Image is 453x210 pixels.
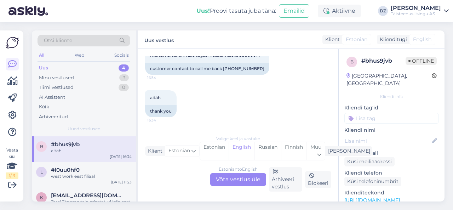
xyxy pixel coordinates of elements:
[269,167,302,192] div: Arhiveeri vestlus
[6,147,18,179] div: Vaata siia
[281,142,306,160] div: Finnish
[344,126,439,134] p: Kliendi nimi
[6,172,18,179] div: 1 / 3
[6,36,19,49] img: Askly Logo
[110,154,132,159] div: [DATE] 16:34
[196,7,210,14] b: Uus!
[111,180,132,185] div: [DATE] 11:23
[279,4,309,18] button: Emailid
[346,36,367,43] span: Estonian
[40,144,43,149] span: b
[113,51,130,60] div: Socials
[310,144,321,150] span: Muu
[229,142,254,160] div: English
[344,189,439,197] p: Klienditeekond
[39,64,48,72] div: Uus
[39,103,49,110] div: Kõik
[145,105,177,117] div: thank you
[44,37,72,44] span: Otsi kliente
[51,167,80,173] span: #l0uu0hf0
[391,11,441,17] div: Täisteenusliisingu AS
[344,169,439,177] p: Kliendi telefon
[39,94,65,101] div: AI Assistent
[413,36,431,43] span: English
[322,36,340,43] div: Klient
[361,57,406,65] div: # bhus9jvb
[196,7,276,15] div: Proovi tasuta juba täna:
[119,84,129,91] div: 0
[38,51,46,60] div: All
[344,157,395,166] div: Küsi meiliaadressi
[119,74,129,81] div: 3
[305,171,331,188] div: Blokeeri
[344,93,439,100] div: Kliendi info
[40,195,43,200] span: k
[219,166,258,172] div: Estonian to English
[51,192,125,199] span: kristiine@tele2.com
[325,147,370,155] div: [PERSON_NAME]
[51,141,80,148] span: #bhus9jvb
[345,137,431,145] input: Lisa nimi
[344,197,400,203] a: [URL][DOMAIN_NAME]
[344,113,439,124] input: Lisa tag
[39,74,74,81] div: Minu vestlused
[40,169,43,175] span: l
[73,51,86,60] div: Web
[346,72,432,87] div: [GEOGRAPHIC_DATA], [GEOGRAPHIC_DATA]
[406,57,437,65] span: Offline
[318,5,361,17] div: Aktiivne
[145,147,162,155] div: Klient
[391,5,441,11] div: [PERSON_NAME]
[391,5,449,17] a: [PERSON_NAME]Täisteenusliisingu AS
[344,104,439,112] p: Kliendi tag'id
[344,149,439,157] p: Kliendi email
[39,84,74,91] div: Tiimi vestlused
[145,63,269,75] div: customer contact to call me back [PHONE_NUMBER]
[210,173,266,186] div: Võta vestlus üle
[150,95,161,100] span: aitäh
[39,113,68,120] div: Arhiveeritud
[200,142,229,160] div: Estonian
[51,173,132,180] div: west work eest filiaal
[254,142,281,160] div: Russian
[344,177,401,186] div: Küsi telefoninumbrit
[145,136,331,142] div: Valige keel ja vastake
[68,126,101,132] span: Uued vestlused
[168,147,190,155] span: Estonian
[147,118,174,123] span: 16:34
[144,35,174,44] label: Uus vestlus
[377,36,407,43] div: Klienditugi
[147,75,174,80] span: 16:34
[378,6,388,16] div: DZ
[350,59,354,64] span: b
[51,148,132,154] div: aitäh
[119,64,129,72] div: 4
